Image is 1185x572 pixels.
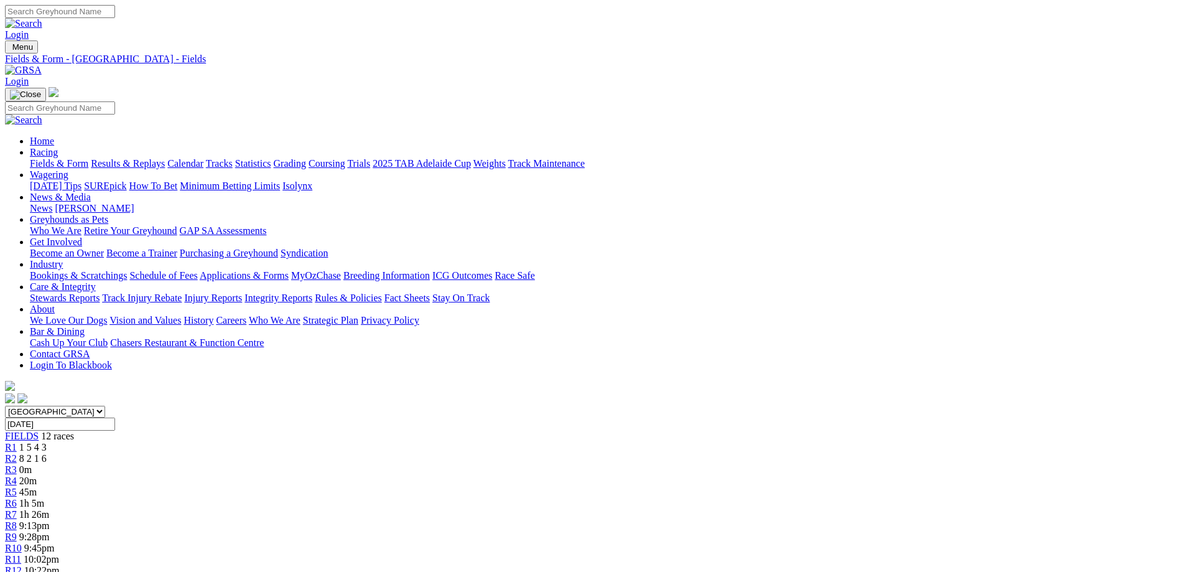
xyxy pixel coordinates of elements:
img: logo-grsa-white.png [49,87,58,97]
a: Track Injury Rebate [102,293,182,303]
a: News [30,203,52,213]
a: Care & Integrity [30,281,96,292]
span: R3 [5,464,17,475]
a: Stay On Track [432,293,490,303]
a: R9 [5,532,17,542]
img: Search [5,18,42,29]
span: 1h 5m [19,498,44,509]
span: 45m [19,487,37,497]
a: Rules & Policies [315,293,382,303]
a: [DATE] Tips [30,181,81,191]
a: SUREpick [84,181,126,191]
a: Vision and Values [109,315,181,326]
img: GRSA [5,65,42,76]
a: Bar & Dining [30,326,85,337]
a: Login To Blackbook [30,360,112,370]
input: Search [5,101,115,115]
a: Applications & Forms [200,270,289,281]
a: Strategic Plan [303,315,358,326]
img: Search [5,115,42,126]
div: About [30,315,1180,326]
a: Retire Your Greyhound [84,225,177,236]
span: 9:45pm [24,543,55,553]
span: 12 races [41,431,74,441]
a: Cash Up Your Club [30,337,108,348]
a: Trials [347,158,370,169]
a: Fields & Form - [GEOGRAPHIC_DATA] - Fields [5,54,1180,65]
input: Select date [5,418,115,431]
a: Breeding Information [343,270,430,281]
a: Coursing [309,158,345,169]
a: R7 [5,509,17,520]
a: Become an Owner [30,248,104,258]
input: Search [5,5,115,18]
div: Care & Integrity [30,293,1180,304]
span: R1 [5,442,17,452]
a: News & Media [30,192,91,202]
a: 2025 TAB Adelaide Cup [373,158,471,169]
a: R5 [5,487,17,497]
a: Injury Reports [184,293,242,303]
a: Home [30,136,54,146]
a: FIELDS [5,431,39,441]
a: Weights [473,158,506,169]
a: Fact Sheets [384,293,430,303]
a: Racing [30,147,58,157]
span: R11 [5,554,21,565]
a: GAP SA Assessments [180,225,267,236]
a: Greyhounds as Pets [30,214,108,225]
span: 20m [19,476,37,486]
a: Results & Replays [91,158,165,169]
a: Tracks [206,158,233,169]
a: ICG Outcomes [432,270,492,281]
a: Wagering [30,169,68,180]
img: Close [10,90,41,100]
span: 9:13pm [19,520,50,531]
span: 1 5 4 3 [19,442,47,452]
img: twitter.svg [17,393,27,403]
a: R6 [5,498,17,509]
a: R10 [5,543,22,553]
a: R2 [5,453,17,464]
img: facebook.svg [5,393,15,403]
a: Track Maintenance [508,158,585,169]
span: 8 2 1 6 [19,453,47,464]
a: Race Safe [495,270,534,281]
button: Toggle navigation [5,40,38,54]
a: Integrity Reports [244,293,312,303]
a: Login [5,76,29,87]
a: Chasers Restaurant & Function Centre [110,337,264,348]
a: Privacy Policy [361,315,419,326]
div: Racing [30,158,1180,169]
div: Industry [30,270,1180,281]
span: 0m [19,464,32,475]
div: Wagering [30,181,1180,192]
a: Bookings & Scratchings [30,270,127,281]
a: Calendar [167,158,203,169]
span: 1h 26m [19,509,49,520]
a: Schedule of Fees [129,270,197,281]
a: Purchasing a Greyhound [180,248,278,258]
a: History [184,315,213,326]
a: Careers [216,315,246,326]
a: R8 [5,520,17,531]
span: 9:28pm [19,532,50,542]
a: Statistics [235,158,271,169]
a: MyOzChase [291,270,341,281]
a: Syndication [281,248,328,258]
a: Who We Are [30,225,81,236]
a: R4 [5,476,17,486]
span: 10:02pm [24,554,59,565]
a: [PERSON_NAME] [55,203,134,213]
a: Isolynx [282,181,312,191]
a: Minimum Betting Limits [180,181,280,191]
div: Greyhounds as Pets [30,225,1180,237]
